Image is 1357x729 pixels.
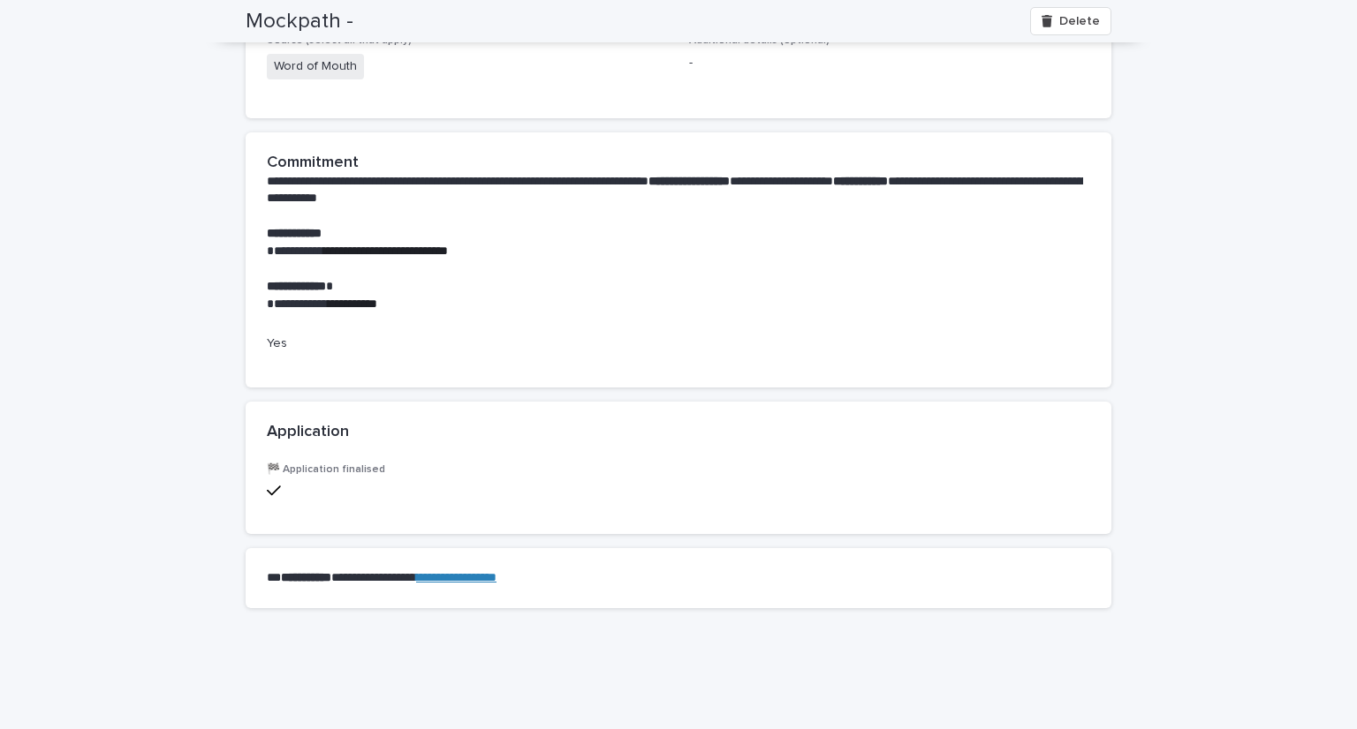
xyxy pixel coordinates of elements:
span: Additional details (optional) [689,35,830,46]
span: Word of Mouth [267,54,364,79]
h2: Application [267,423,349,442]
h2: Commitment [267,154,359,173]
button: Delete [1030,7,1111,35]
span: Delete [1059,15,1100,27]
span: Source (select all that apply) [267,35,412,46]
span: 🏁 Application finalised [267,464,385,475]
p: Yes [267,334,1090,353]
h2: Mockpath - [246,9,353,34]
p: - [689,54,1090,72]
